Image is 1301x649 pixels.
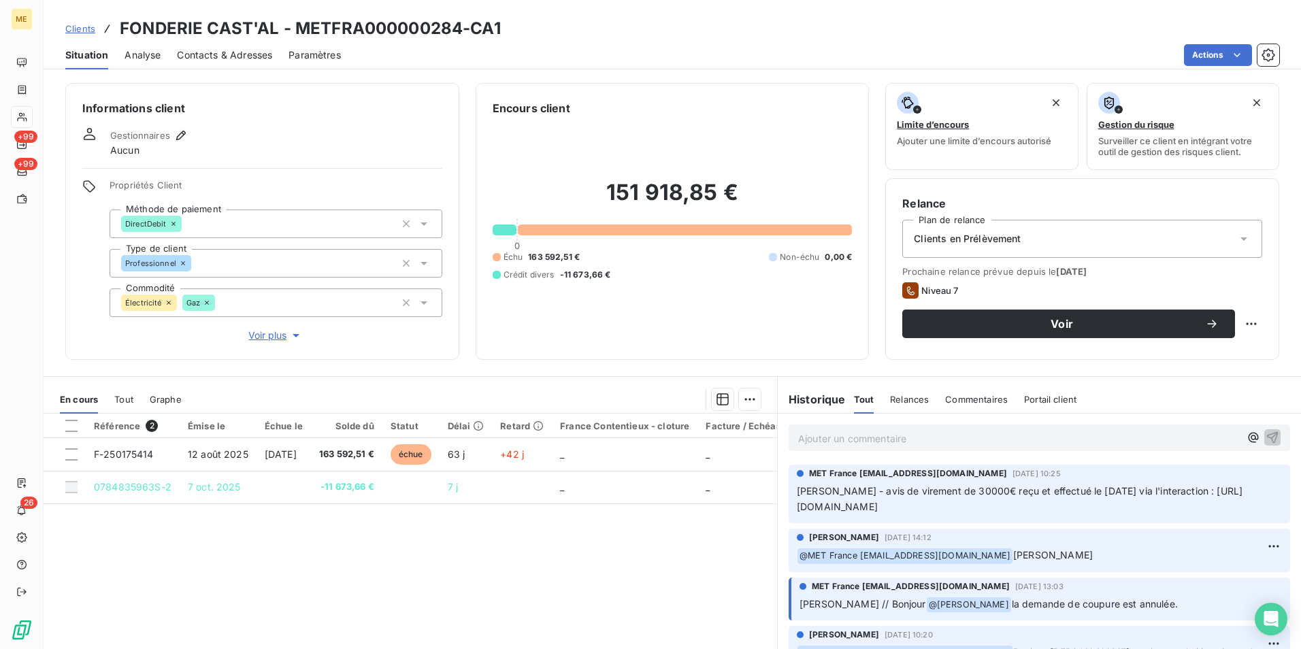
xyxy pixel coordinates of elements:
[493,100,570,116] h6: Encours client
[902,195,1262,212] h6: Relance
[809,531,879,544] span: [PERSON_NAME]
[885,83,1078,170] button: Limite d’encoursAjouter une limite d’encours autorisé
[94,448,154,460] span: F-250175414
[94,481,171,493] span: 0784835963S-2
[448,481,458,493] span: 7 j
[188,448,248,460] span: 12 août 2025
[706,420,799,431] div: Facture / Echéancier
[809,629,879,641] span: [PERSON_NAME]
[319,448,374,461] span: 163 592,51 €
[780,251,819,263] span: Non-échu
[125,299,162,307] span: Électricité
[110,180,442,199] span: Propriétés Client
[188,481,241,493] span: 7 oct. 2025
[391,444,431,465] span: échue
[11,8,33,30] div: ME
[65,23,95,34] span: Clients
[812,580,1010,593] span: MET France [EMAIL_ADDRESS][DOMAIN_NAME]
[927,597,1011,613] span: @ [PERSON_NAME]
[120,16,501,41] h3: FONDERIE CAST'AL - METFRA000000284-CA1
[500,448,524,460] span: +42 j
[778,391,846,407] h6: Historique
[897,135,1051,146] span: Ajouter une limite d’encours autorisé
[560,269,611,281] span: -11 673,66 €
[448,420,484,431] div: Délai
[902,310,1235,338] button: Voir
[1255,603,1287,635] div: Open Intercom Messenger
[1024,394,1076,405] span: Portail client
[1012,469,1061,478] span: [DATE] 10:25
[146,420,158,432] span: 2
[897,119,969,130] span: Limite d’encours
[94,420,171,432] div: Référence
[110,130,170,141] span: Gestionnaires
[65,22,95,35] a: Clients
[125,48,161,62] span: Analyse
[560,481,564,493] span: _
[885,533,932,542] span: [DATE] 14:12
[890,394,929,405] span: Relances
[706,448,710,460] span: _
[177,48,272,62] span: Contacts & Adresses
[560,420,689,431] div: France Contentieux - cloture
[289,48,341,62] span: Paramètres
[319,480,374,494] span: -11 673,66 €
[528,251,580,263] span: 163 592,51 €
[800,598,926,610] span: [PERSON_NAME] // Bonjour
[1056,266,1087,277] span: [DATE]
[188,420,248,431] div: Émise le
[82,100,442,116] h6: Informations client
[919,318,1205,329] span: Voir
[797,548,1012,564] span: @ MET France [EMAIL_ADDRESS][DOMAIN_NAME]
[114,394,133,405] span: Tout
[150,394,182,405] span: Graphe
[110,328,442,343] button: Voir plus
[902,266,1262,277] span: Prochaine relance prévue depuis le
[945,394,1008,405] span: Commentaires
[60,394,98,405] span: En cours
[885,631,933,639] span: [DATE] 10:20
[125,220,167,228] span: DirectDebit
[182,218,193,230] input: Ajouter une valeur
[186,299,200,307] span: Gaz
[14,158,37,170] span: +99
[854,394,874,405] span: Tout
[110,144,139,157] span: Aucun
[1015,582,1064,590] span: [DATE] 13:03
[11,619,33,641] img: Logo LeanPay
[504,251,523,263] span: Échu
[248,329,303,342] span: Voir plus
[14,131,37,143] span: +99
[493,179,853,220] h2: 151 918,85 €
[319,420,374,431] div: Solde dû
[1012,598,1178,610] span: la demande de coupure est annulée.
[448,448,465,460] span: 63 j
[706,481,710,493] span: _
[825,251,852,263] span: 0,00 €
[921,285,958,296] span: Niveau 7
[1013,549,1093,561] span: [PERSON_NAME]
[500,420,544,431] div: Retard
[809,467,1007,480] span: MET France [EMAIL_ADDRESS][DOMAIN_NAME]
[514,240,520,251] span: 0
[797,485,1242,512] span: [PERSON_NAME] - avis de virement de 30000€ reçu et effectué le [DATE] via l'interaction : [URL][D...
[265,448,297,460] span: [DATE]
[560,448,564,460] span: _
[1184,44,1252,66] button: Actions
[65,48,108,62] span: Situation
[504,269,555,281] span: Crédit divers
[1098,135,1268,157] span: Surveiller ce client en intégrant votre outil de gestion des risques client.
[20,497,37,509] span: 26
[1098,119,1174,130] span: Gestion du risque
[125,259,176,267] span: Professionnel
[265,420,303,431] div: Échue le
[914,232,1021,246] span: Clients en Prélèvement
[191,257,202,269] input: Ajouter une valeur
[215,297,226,309] input: Ajouter une valeur
[391,420,431,431] div: Statut
[1087,83,1279,170] button: Gestion du risqueSurveiller ce client en intégrant votre outil de gestion des risques client.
